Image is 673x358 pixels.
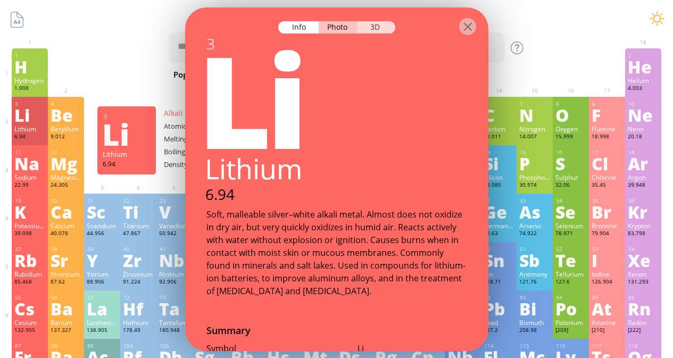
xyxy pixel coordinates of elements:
div: Li [358,342,467,354]
div: 57 [87,294,118,301]
div: Fluorine [592,124,622,133]
div: 37 [15,246,45,253]
div: Arsenic [519,221,550,230]
div: Po [555,300,586,317]
div: 35.45 [592,181,622,190]
div: 6.94 [103,160,151,168]
div: Se [555,203,586,220]
div: 137.327 [51,327,81,335]
div: 28.085 [484,181,514,190]
div: Hf [123,300,154,317]
div: S [555,155,586,172]
div: Phosphorus [519,173,550,181]
div: Hydrogen [14,76,45,85]
div: 32.06 [555,181,586,190]
div: 53 [592,246,622,253]
div: 72 [123,294,154,301]
div: Sb [519,252,550,269]
div: Potassium [14,221,45,230]
div: 44.956 [87,230,118,238]
div: 127.6 [555,278,586,287]
div: 88 [51,343,81,349]
div: 118 [628,343,659,349]
div: 208.98 [519,327,550,335]
div: [222] [628,327,659,335]
div: K [14,203,45,220]
div: Ta [159,300,190,317]
div: 9 [592,101,622,107]
div: 40.078 [51,230,81,238]
div: 4.003 [628,85,659,93]
div: 24.305 [51,181,81,190]
div: Lithium [184,150,488,187]
div: 83.798 [628,230,659,238]
div: Summary [185,323,488,342]
div: Polonium [555,318,586,327]
div: Ti [123,203,154,220]
div: 88.906 [87,278,118,287]
div: 117 [592,343,622,349]
div: 114 [484,343,514,349]
div: 41 [160,246,190,253]
div: Iodine [592,270,622,278]
div: Yttrium [87,270,118,278]
div: Rb [14,252,45,269]
div: Neon [628,124,659,133]
div: 3 [15,101,45,107]
div: 180.948 [159,327,190,335]
div: 7 [520,101,550,107]
div: Sulphur [555,173,586,181]
div: As [519,203,550,220]
div: Li [14,106,45,123]
div: Tellurium [555,270,586,278]
div: Beryllium [51,124,81,133]
div: Nb [159,252,190,269]
div: He [628,58,659,75]
div: Bromine [592,221,622,230]
div: 116 [556,343,586,349]
div: Nitrogen [519,124,550,133]
div: Bi [519,300,550,317]
div: Carbon [484,124,514,133]
div: 138.905 [87,327,118,335]
div: 52 [556,246,586,253]
div: 132.905 [14,327,45,335]
div: 35 [592,197,622,204]
div: 55 [15,294,45,301]
div: 50.942 [159,230,190,238]
div: 8 [556,101,586,107]
div: 1.008 [14,85,45,93]
div: Mg [51,155,81,172]
div: 34 [556,197,586,204]
div: Bismuth [519,318,550,327]
div: 39 [87,246,118,253]
div: Te [555,252,586,269]
div: [209] [555,327,586,335]
div: 6.94 [14,133,45,141]
div: Zirconium [123,270,154,278]
div: 84 [556,294,586,301]
div: 15 [520,149,550,156]
div: Kr [628,203,659,220]
div: Argon [628,173,659,181]
div: 16 [556,149,586,156]
div: 14 [484,149,514,156]
div: 36 [628,197,659,204]
div: 50 [484,246,514,253]
div: 21 [87,197,118,204]
div: Sodium [14,173,45,181]
div: Astatine [592,318,622,327]
div: 12.011 [484,133,514,141]
div: 54 [628,246,659,253]
div: 178.49 [123,327,154,335]
div: Li [176,33,488,161]
div: Lithium [103,149,151,159]
div: 72.63 [484,230,514,238]
div: Density [164,160,217,169]
div: Sr [51,252,81,269]
div: Calcium [51,221,81,230]
div: 83 [520,294,550,301]
div: 39.948 [628,181,659,190]
div: Melting point [164,134,217,144]
div: 4 [51,101,81,107]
